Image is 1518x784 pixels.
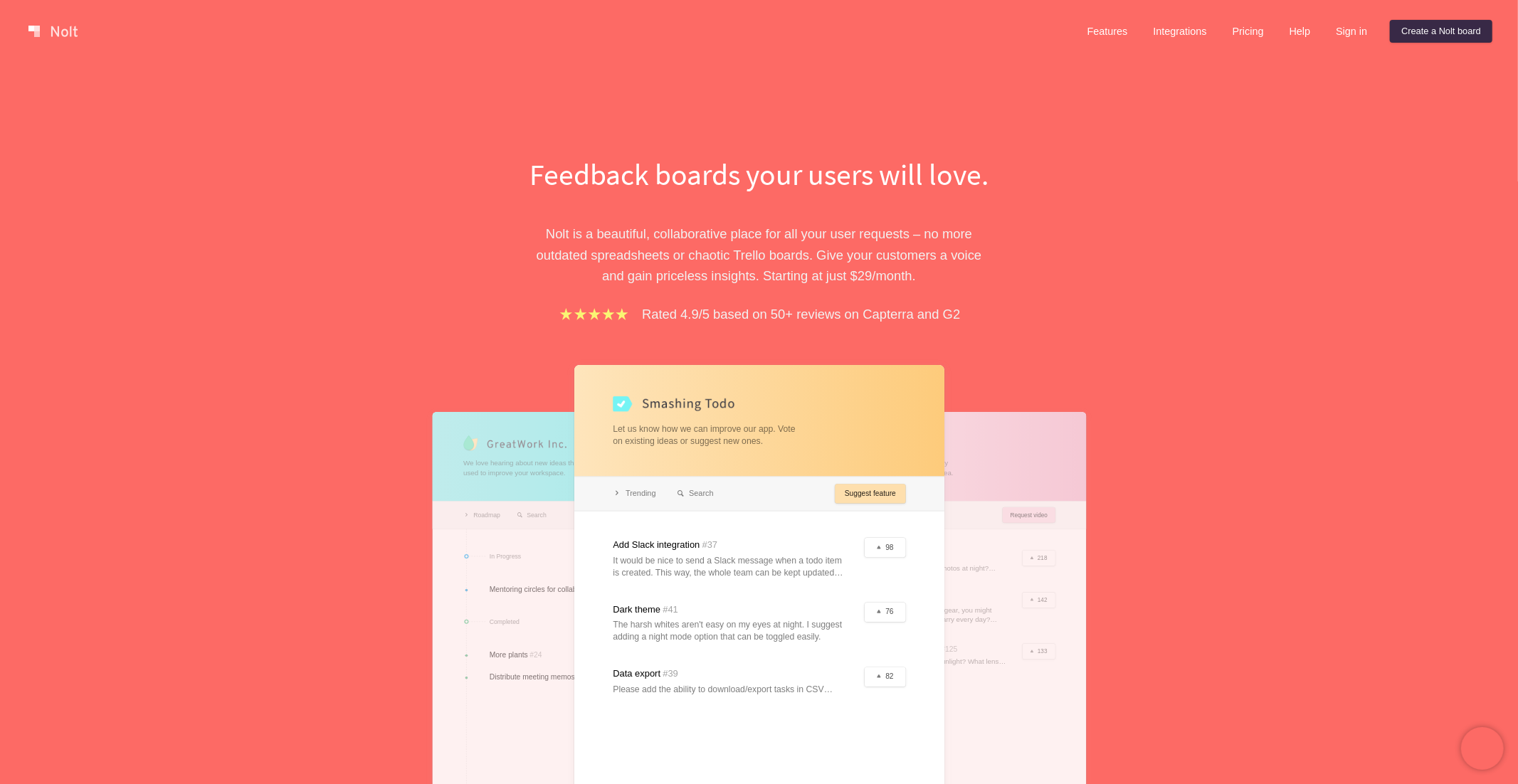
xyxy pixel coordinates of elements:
p: Rated 4.9/5 based on 50+ reviews on Capterra and G2 [642,304,960,324]
a: Create a Nolt board [1390,20,1492,43]
iframe: Chatra live chat [1461,727,1504,770]
h1: Feedback boards your users will love. [514,154,1005,195]
img: stars.b067e34983.png [558,306,631,322]
a: Pricing [1221,20,1275,43]
p: Nolt is a beautiful, collaborative place for all your user requests – no more outdated spreadshee... [514,223,1005,286]
a: Help [1278,20,1322,43]
a: Integrations [1142,20,1218,43]
a: Features [1076,20,1139,43]
a: Sign in [1324,20,1379,43]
